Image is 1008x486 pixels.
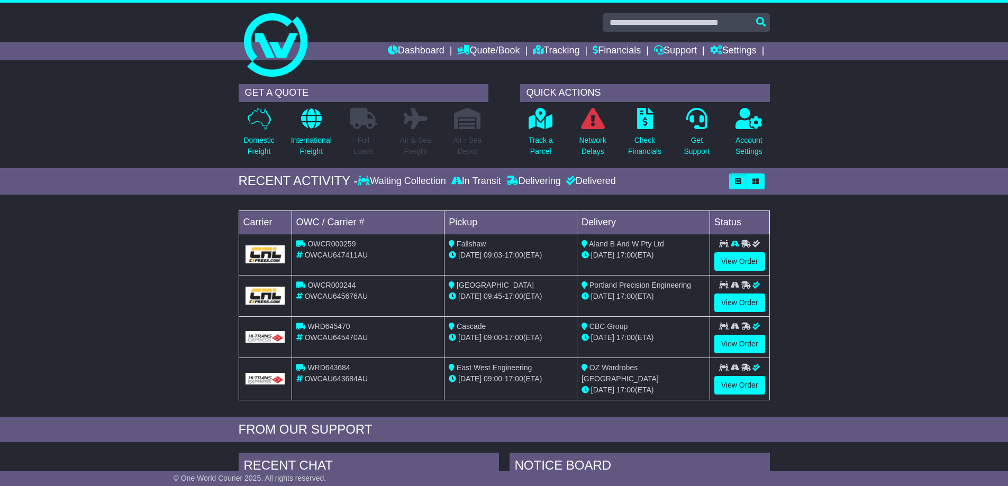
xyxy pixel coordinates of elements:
td: Pickup [444,210,577,234]
div: - (ETA) [449,332,573,343]
a: CheckFinancials [628,107,662,163]
span: 09:00 [484,374,502,383]
span: 17:00 [616,292,635,300]
span: OWCAU643684AU [304,374,368,383]
img: GetCarrierServiceLogo [246,287,285,305]
div: RECENT CHAT [239,453,499,481]
span: [DATE] [458,333,482,342]
span: 17:00 [616,251,635,259]
div: - (ETA) [449,373,573,384]
span: 17:00 [616,333,635,342]
div: GET A QUOTE [239,84,488,102]
span: [GEOGRAPHIC_DATA] [457,281,534,289]
p: Account Settings [735,135,762,157]
span: 17:00 [505,251,523,259]
span: 17:00 [505,374,523,383]
a: AccountSettings [735,107,763,163]
span: © One World Courier 2025. All rights reserved. [174,474,326,482]
span: CBC Group [589,322,628,331]
p: Air / Sea Depot [453,135,482,157]
span: [DATE] [591,292,614,300]
a: View Order [714,376,765,395]
a: Dashboard [388,42,444,60]
span: OWCAU647411AU [304,251,368,259]
div: - (ETA) [449,250,573,261]
div: NOTICE BOARD [510,453,770,481]
span: 17:00 [505,292,523,300]
a: GetSupport [683,107,710,163]
div: FROM OUR SUPPORT [239,422,770,437]
p: International Freight [291,135,332,157]
a: View Order [714,294,765,312]
a: Track aParcel [528,107,553,163]
span: 09:03 [484,251,502,259]
span: [DATE] [458,292,482,300]
a: Settings [710,42,757,60]
a: Support [654,42,697,60]
div: Delivering [504,176,564,187]
a: DomesticFreight [243,107,275,163]
div: Delivered [564,176,616,187]
span: [DATE] [591,386,614,394]
td: Delivery [577,210,710,234]
img: GetCarrierServiceLogo [246,245,285,263]
span: 09:00 [484,333,502,342]
span: OWCAU645676AU [304,292,368,300]
a: NetworkDelays [578,107,606,163]
span: OWCR000244 [307,281,356,289]
span: WRD645470 [307,322,350,331]
p: Domestic Freight [243,135,274,157]
p: Air & Sea Freight [400,135,431,157]
td: Carrier [239,210,292,234]
span: OWCAU645470AU [304,333,368,342]
span: WRD643684 [307,363,350,372]
span: East West Engineering [457,363,532,372]
p: Check Financials [628,135,661,157]
div: QUICK ACTIONS [520,84,770,102]
span: [DATE] [591,251,614,259]
a: View Order [714,335,765,353]
div: (ETA) [582,291,705,302]
td: Status [710,210,769,234]
span: Aland B And W Pty Ltd [589,240,664,248]
div: (ETA) [582,250,705,261]
span: [DATE] [458,374,482,383]
a: Financials [593,42,641,60]
img: GetCarrierServiceLogo [246,373,285,384]
span: 09:45 [484,292,502,300]
span: Portland Precision Engineering [589,281,691,289]
p: Get Support [684,135,710,157]
span: [DATE] [591,333,614,342]
div: In Transit [449,176,504,187]
span: Cascade [457,322,486,331]
span: OZ Wardrobes [GEOGRAPHIC_DATA] [582,363,659,383]
div: Waiting Collection [358,176,448,187]
div: - (ETA) [449,291,573,302]
span: Fallshaw [457,240,486,248]
div: RECENT ACTIVITY - [239,173,358,189]
p: Track a Parcel [529,135,553,157]
div: (ETA) [582,332,705,343]
span: 17:00 [616,386,635,394]
p: Full Loads [350,135,377,157]
div: (ETA) [582,384,705,396]
span: OWCR000259 [307,240,356,248]
p: Network Delays [579,135,606,157]
a: Quote/Book [457,42,520,60]
td: OWC / Carrier # [292,210,444,234]
a: View Order [714,252,765,271]
a: Tracking [533,42,579,60]
span: [DATE] [458,251,482,259]
span: 17:00 [505,333,523,342]
a: InternationalFreight [290,107,332,163]
img: GetCarrierServiceLogo [246,331,285,343]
